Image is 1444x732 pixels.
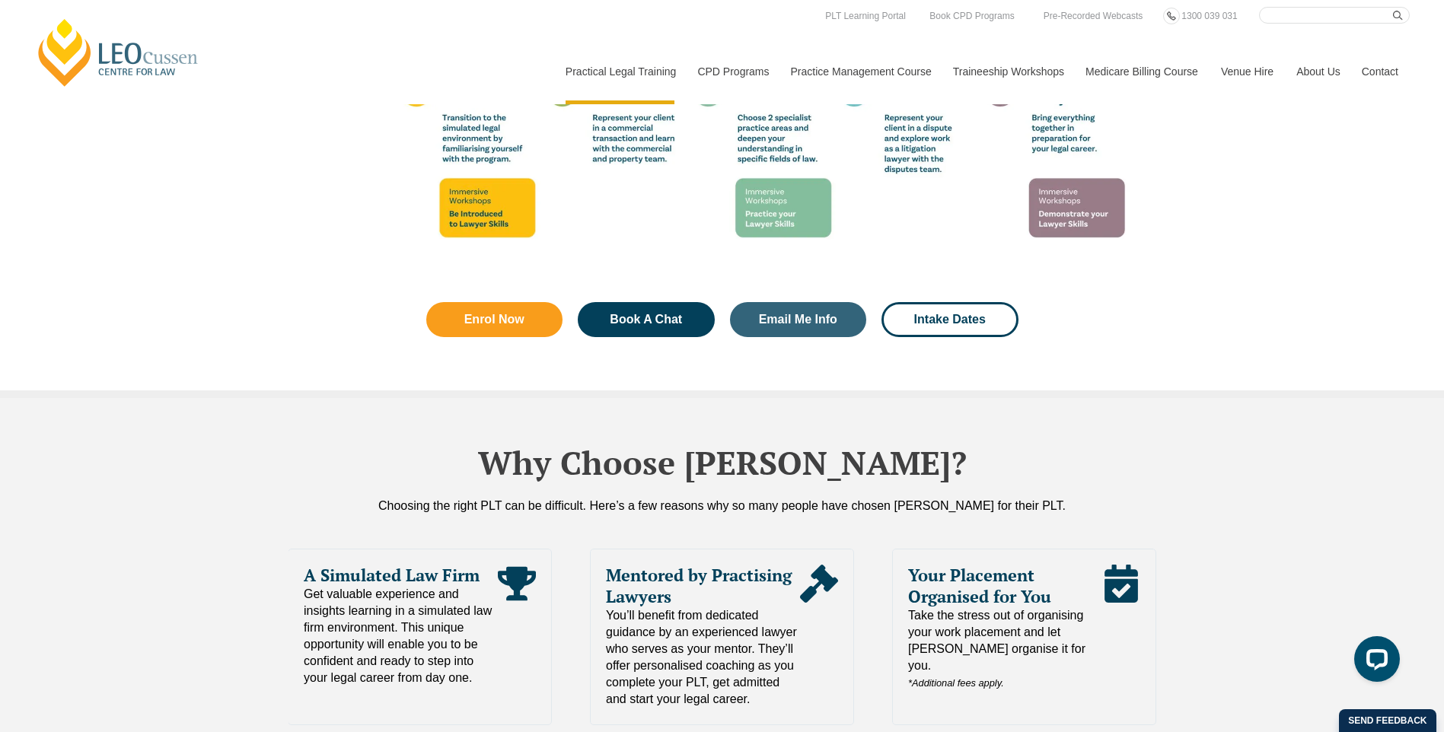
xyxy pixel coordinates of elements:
a: CPD Programs [686,39,779,104]
span: Your Placement Organised for You [908,565,1102,607]
iframe: LiveChat chat widget [1342,630,1406,694]
h2: Why Choose [PERSON_NAME]? [288,444,1156,482]
div: Read More [800,565,838,708]
a: Book CPD Programs [926,8,1018,24]
a: Intake Dates [881,302,1018,337]
span: Enrol Now [464,313,524,326]
a: [PERSON_NAME] Centre for Law [34,17,202,88]
span: You’ll benefit from dedicated guidance by an experienced lawyer who serves as your mentor. They’l... [606,607,800,708]
span: Email Me Info [759,313,837,326]
a: Pre-Recorded Webcasts [1040,8,1147,24]
span: Intake Dates [914,313,986,326]
a: Venue Hire [1210,39,1285,104]
div: 1 / 7 [288,549,552,725]
a: 1300 039 031 [1178,8,1241,24]
span: Book A Chat [610,313,682,326]
span: Take the stress out of organising your work placement and let [PERSON_NAME] organise it for you. [908,607,1102,692]
a: Traineeship Workshops [942,39,1074,104]
div: Read More [498,565,536,686]
em: *Additional fees apply. [908,677,1004,689]
span: 1300 039 031 [1181,11,1237,21]
div: 3 / 7 [892,549,1156,725]
a: Medicare Billing Course [1074,39,1210,104]
a: Practical Legal Training [554,39,687,104]
a: About Us [1285,39,1350,104]
div: Read More [1101,565,1140,692]
a: Contact [1350,39,1410,104]
a: Email Me Info [730,302,867,337]
a: Enrol Now [426,302,563,337]
div: Choosing the right PLT can be difficult. Here’s a few reasons why so many people have chosen [PER... [288,498,1156,514]
a: Practice Management Course [779,39,942,104]
span: Get valuable experience and insights learning in a simulated law firm environment. This unique op... [304,586,498,686]
a: Book A Chat [578,302,715,337]
a: PLT Learning Portal [821,8,910,24]
div: 2 / 7 [590,549,854,725]
span: A Simulated Law Firm [304,565,498,586]
span: Mentored by Practising Lawyers [606,565,800,607]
